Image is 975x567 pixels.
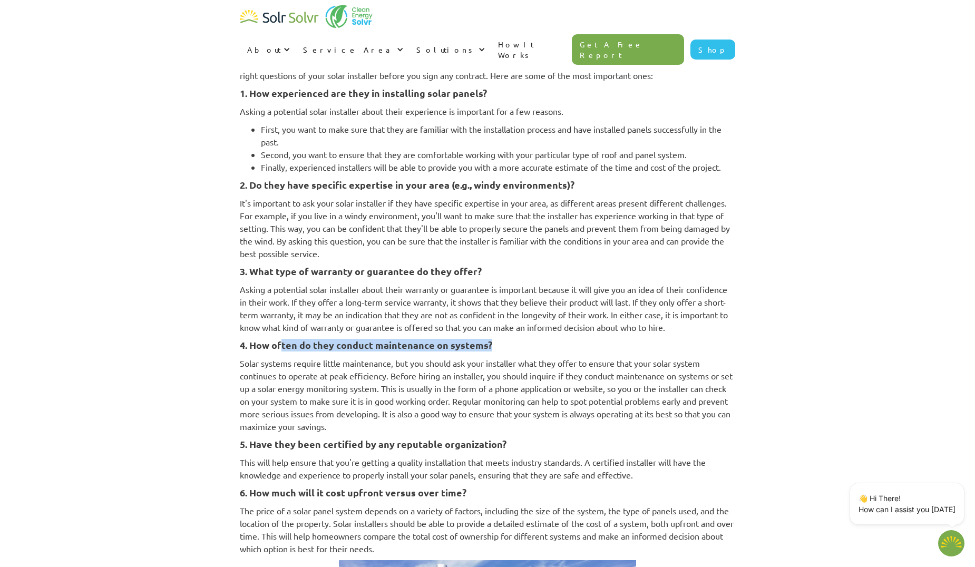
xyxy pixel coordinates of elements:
strong: 3. What type of warranty or guarantee do they offer? [240,265,482,277]
p: Asking a potential solar installer about their warranty or guarantee is important because it will... [240,283,735,334]
div: About [247,44,281,55]
li: First, you want to make sure that they are familiar with the installation process and have instal... [261,123,735,148]
div: Service Area [296,34,409,65]
div: About [240,34,296,65]
p: Asking a potential solar installer about their experience is important for a few reasons. [240,105,735,118]
strong: 5. Have they been certified by any reputable organization? [240,438,506,450]
li: Finally, experienced installers will be able to provide you with a more accurate estimate of the ... [261,161,735,173]
p: The price of a solar panel system depends on a variety of factors, including the size of the syst... [240,504,735,555]
button: Open chatbot widget [938,530,964,556]
p: 👋 Hi There! How can I assist you [DATE] [859,493,955,515]
p: It's important to ask your solar installer if they have specific expertise in your area, as diffe... [240,197,735,260]
a: Get A Free Report [572,34,685,65]
a: Shop [690,40,735,60]
p: This will help ensure that you're getting a quality installation that meets industry standards. A... [240,456,735,481]
div: Solutions [409,34,491,65]
strong: 4. How often do they conduct maintenance on systems? [240,339,492,351]
div: Service Area [303,44,394,55]
img: 1702586718.png [938,530,964,556]
a: How It Works [491,28,572,71]
p: Solar systems require little maintenance, but you should ask your installer what they offer to en... [240,357,735,433]
li: Second, you want to ensure that they are comfortable working with your particular type of roof an... [261,148,735,161]
strong: 6. How much will it cost upfront versus over time? [240,486,466,498]
strong: 1. How experienced are they in installing solar panels? [240,87,487,99]
div: Solutions [416,44,476,55]
strong: 2. Do they have specific expertise in your area (e.g., windy environments)? [240,179,574,191]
